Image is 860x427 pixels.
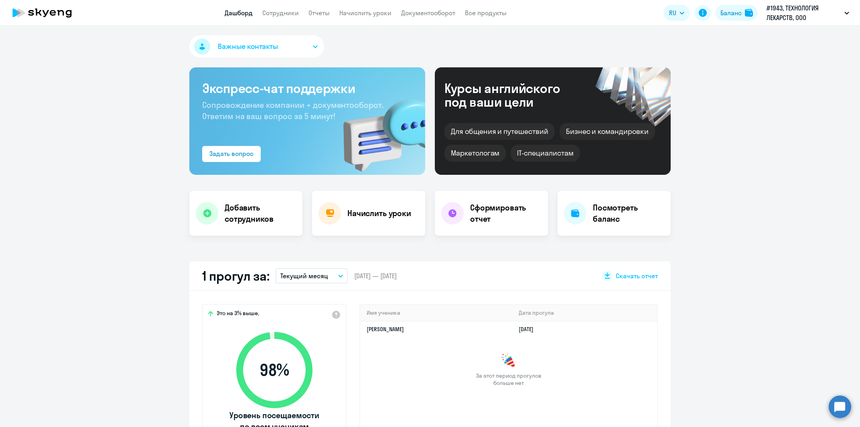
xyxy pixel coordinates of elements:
[444,145,506,162] div: Маркетологам
[512,305,657,321] th: Дата прогула
[228,360,320,380] span: 98 %
[280,271,328,281] p: Текущий месяц
[669,8,676,18] span: RU
[262,9,299,17] a: Сотрудники
[218,41,278,52] span: Важные контакты
[202,268,269,284] h2: 1 прогул за:
[308,9,330,17] a: Отчеты
[354,271,397,280] span: [DATE] — [DATE]
[519,326,540,333] a: [DATE]
[663,5,690,21] button: RU
[720,8,742,18] div: Баланс
[716,5,758,21] button: Балансbalance
[465,9,507,17] a: Все продукты
[511,145,580,162] div: IT-специалистам
[217,310,259,319] span: Это на 3% выше,
[560,123,655,140] div: Бизнес и командировки
[401,9,455,17] a: Документооборот
[501,353,517,369] img: congrats
[444,123,555,140] div: Для общения и путешествий
[225,202,296,225] h4: Добавить сотрудников
[276,268,348,283] button: Текущий месяц
[202,80,412,96] h3: Экспресс-чат поддержки
[202,146,261,162] button: Задать вопрос
[202,100,383,121] span: Сопровождение компании + документооборот. Ответим на ваш вопрос за 5 минут!
[360,305,512,321] th: Имя ученика
[444,81,582,109] div: Курсы английского под ваши цели
[763,3,853,22] button: #1943, ТЕХНОЛОГИЯ ЛЕКАРСТВ, ООО
[470,202,542,225] h4: Сформировать отчет
[347,208,411,219] h4: Начислить уроки
[189,35,324,58] button: Важные контакты
[767,3,841,22] p: #1943, ТЕХНОЛОГИЯ ЛЕКАРСТВ, ООО
[475,372,542,387] span: За этот период прогулов больше нет
[745,9,753,17] img: balance
[332,85,425,175] img: bg-img
[367,326,404,333] a: [PERSON_NAME]
[209,149,254,158] div: Задать вопрос
[616,271,658,280] span: Скачать отчет
[339,9,391,17] a: Начислить уроки
[225,9,253,17] a: Дашборд
[593,202,664,225] h4: Посмотреть баланс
